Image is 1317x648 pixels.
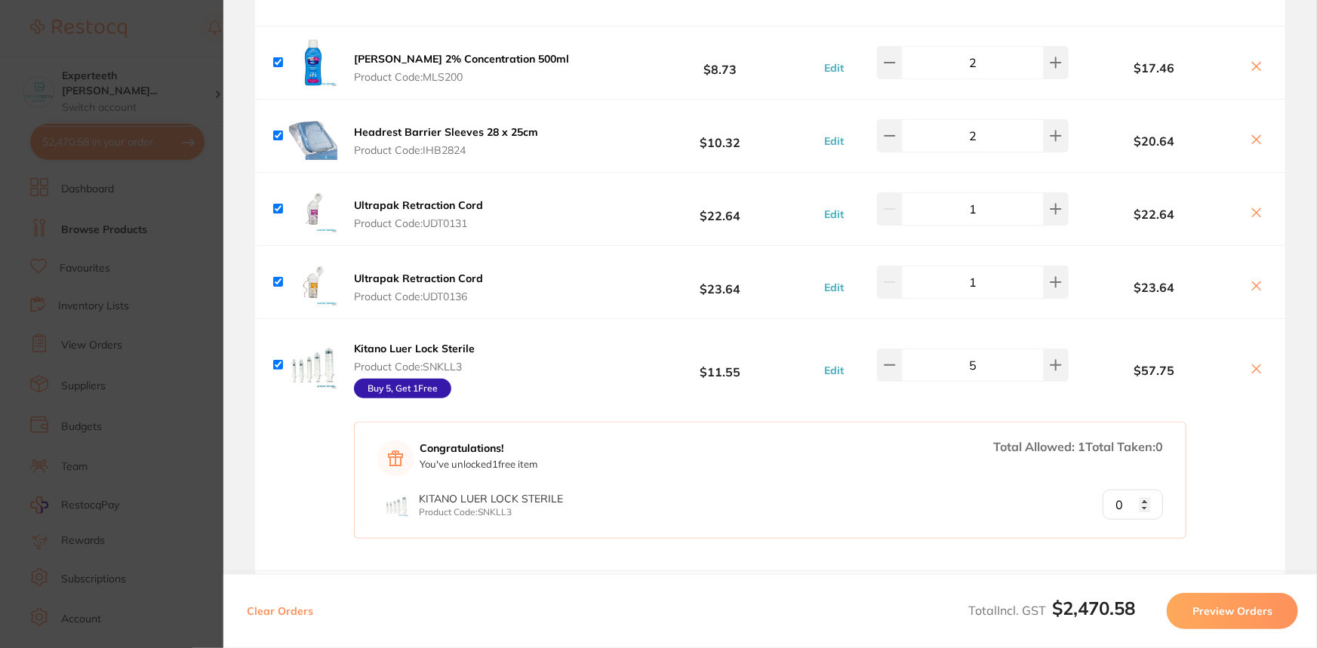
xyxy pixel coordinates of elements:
[420,459,537,470] p: You've unlocked 1 free item
[820,281,848,294] button: Edit
[349,272,488,303] button: Ultrapak Retraction Cord Product Code:UDT0136
[1069,207,1240,221] b: $22.64
[820,364,848,377] button: Edit
[354,198,483,212] b: Ultrapak Retraction Cord
[419,507,563,517] p: Product Code: SNKLL3
[820,207,848,221] button: Edit
[968,603,1135,618] span: Total Incl. GST
[621,122,820,150] b: $10.32
[621,49,820,77] b: $8.73
[289,38,337,87] img: dzNic2RuYw
[820,61,848,75] button: Edit
[1069,281,1240,294] b: $23.64
[349,125,543,157] button: Headrest Barrier Sleeves 28 x 25cm Product Code:IHB2824
[621,195,820,223] b: $22.64
[1069,364,1240,377] b: $57.75
[242,593,318,629] button: Clear Orders
[354,125,538,139] b: Headrest Barrier Sleeves 28 x 25cm
[354,290,483,303] span: Product Code: UDT0136
[385,493,408,517] img: Kitano Luer Lock Sterile
[354,144,538,156] span: Product Code: IHB2824
[419,492,563,505] span: Kitano Luer Lock Sterile
[820,134,848,148] button: Edit
[354,71,569,83] span: Product Code: MLS200
[289,185,337,233] img: aHpmaThscA
[621,352,820,379] b: $11.55
[289,112,337,160] img: MnZ2ZzA4eQ
[1052,597,1135,619] b: $2,470.58
[349,198,488,230] button: Ultrapak Retraction Cord Product Code:UDT0131
[354,361,475,373] span: Product Code: SNKLL3
[420,442,537,454] strong: Congratulations!
[1155,439,1163,454] span: 0
[621,269,820,296] b: $23.64
[349,52,574,84] button: [PERSON_NAME] 2% Concentration 500ml Product Code:MLS200
[349,342,479,399] button: Kitano Luer Lock Sterile Product Code:SNKLL3 Buy 5, Get 1Free
[1078,439,1085,454] span: 1
[354,342,475,355] b: Kitano Luer Lock Sterile
[354,52,569,66] b: [PERSON_NAME] 2% Concentration 500ml
[354,379,451,398] div: Buy 5, Get 1 Free
[1167,593,1298,629] button: Preview Orders
[1069,134,1240,148] b: $20.64
[1103,490,1163,520] input: Qty
[289,258,337,306] img: MnY0dmNjYQ
[993,441,1163,453] div: Total Allowed: Total Taken:
[1069,61,1240,75] b: $17.46
[289,341,337,389] img: Z2UzaTZ6ZA
[354,217,483,229] span: Product Code: UDT0131
[354,272,483,285] b: Ultrapak Retraction Cord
